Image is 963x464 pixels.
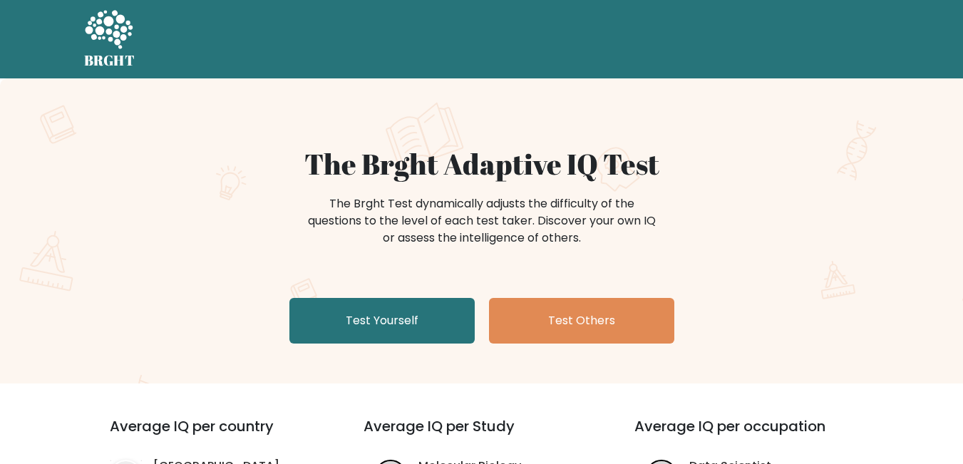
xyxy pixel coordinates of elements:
[84,6,135,73] a: BRGHT
[110,418,312,452] h3: Average IQ per country
[634,418,871,452] h3: Average IQ per occupation
[84,52,135,69] h5: BRGHT
[134,147,830,181] h1: The Brght Adaptive IQ Test
[304,195,660,247] div: The Brght Test dynamically adjusts the difficulty of the questions to the level of each test take...
[489,298,674,344] a: Test Others
[364,418,600,452] h3: Average IQ per Study
[289,298,475,344] a: Test Yourself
